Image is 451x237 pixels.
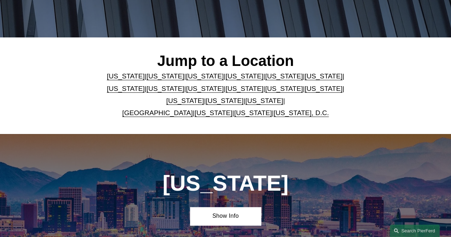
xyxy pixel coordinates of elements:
[304,85,342,92] a: [US_STATE]
[226,72,263,80] a: [US_STATE]
[147,72,184,80] a: [US_STATE]
[102,70,349,119] p: | | | | | | | | | | | | | | | | | |
[265,85,303,92] a: [US_STATE]
[186,85,224,92] a: [US_STATE]
[226,85,263,92] a: [US_STATE]
[147,85,184,92] a: [US_STATE]
[274,109,329,117] a: [US_STATE], D.C.
[122,109,193,117] a: [GEOGRAPHIC_DATA]
[265,72,303,80] a: [US_STATE]
[245,97,283,104] a: [US_STATE]
[107,72,145,80] a: [US_STATE]
[195,109,232,117] a: [US_STATE]
[304,72,342,80] a: [US_STATE]
[186,72,224,80] a: [US_STATE]
[234,109,272,117] a: [US_STATE]
[206,97,244,104] a: [US_STATE]
[102,52,349,70] h2: Jump to a Location
[137,171,314,196] h1: [US_STATE]
[390,225,440,237] a: Search this site
[190,207,261,225] a: Show Info
[166,97,204,104] a: [US_STATE]
[107,85,145,92] a: [US_STATE]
